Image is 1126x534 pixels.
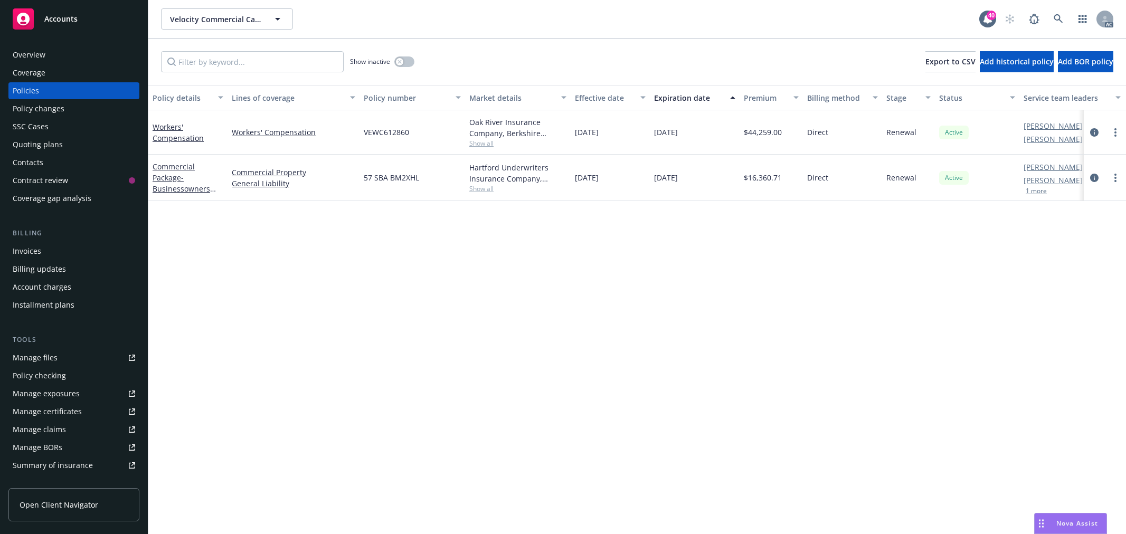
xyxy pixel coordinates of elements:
[8,297,139,313] a: Installment plans
[8,228,139,239] div: Billing
[1035,513,1048,533] div: Drag to move
[980,51,1054,72] button: Add historical policy
[8,154,139,171] a: Contacts
[1088,171,1101,184] a: circleInformation
[8,46,139,63] a: Overview
[987,11,996,20] div: 40
[999,8,1020,30] a: Start snowing
[148,85,228,110] button: Policy details
[364,127,409,138] span: VEWC612860
[1058,51,1113,72] button: Add BOR policy
[1024,133,1083,145] a: [PERSON_NAME]
[8,439,139,456] a: Manage BORs
[650,85,740,110] button: Expiration date
[744,127,782,138] span: $44,259.00
[1024,8,1045,30] a: Report a Bug
[13,82,39,99] div: Policies
[654,172,678,183] span: [DATE]
[575,172,599,183] span: [DATE]
[575,127,599,138] span: [DATE]
[20,499,98,510] span: Open Client Navigator
[1058,56,1113,66] span: Add BOR policy
[13,172,68,189] div: Contract review
[13,261,66,278] div: Billing updates
[1072,8,1093,30] a: Switch app
[1088,126,1101,139] a: circleInformation
[170,14,261,25] span: Velocity Commercial Capital
[8,64,139,81] a: Coverage
[13,279,71,295] div: Account charges
[807,127,828,138] span: Direct
[13,367,66,384] div: Policy checking
[13,46,45,63] div: Overview
[803,85,882,110] button: Billing method
[1024,120,1083,131] a: [PERSON_NAME]
[925,56,976,66] span: Export to CSV
[13,64,45,81] div: Coverage
[44,15,78,23] span: Accounts
[465,85,571,110] button: Market details
[8,190,139,207] a: Coverage gap analysis
[469,162,566,184] div: Hartford Underwriters Insurance Company, Hartford Insurance Group
[13,243,41,260] div: Invoices
[13,439,62,456] div: Manage BORs
[232,178,355,189] a: General Liability
[8,403,139,420] a: Manage certificates
[8,82,139,99] a: Policies
[1109,171,1122,184] a: more
[8,4,139,34] a: Accounts
[364,92,449,103] div: Policy number
[469,117,566,139] div: Oak River Insurance Company, Berkshire Hathaway Homestate Companies (BHHC)
[469,92,555,103] div: Market details
[153,92,212,103] div: Policy details
[232,167,355,178] a: Commercial Property
[571,85,650,110] button: Effective date
[8,118,139,135] a: SSC Cases
[13,154,43,171] div: Contacts
[13,136,63,153] div: Quoting plans
[13,297,74,313] div: Installment plans
[744,92,787,103] div: Premium
[8,261,139,278] a: Billing updates
[943,173,964,183] span: Active
[807,92,866,103] div: Billing method
[1109,126,1122,139] a: more
[469,184,566,193] span: Show all
[8,421,139,438] a: Manage claims
[1024,175,1083,186] a: [PERSON_NAME]
[13,349,58,366] div: Manage files
[8,457,139,474] a: Summary of insurance
[13,403,82,420] div: Manage certificates
[1024,92,1109,103] div: Service team leaders
[740,85,803,110] button: Premium
[153,122,204,143] a: Workers' Compensation
[469,139,566,148] span: Show all
[8,385,139,402] a: Manage exposures
[654,127,678,138] span: [DATE]
[882,85,935,110] button: Stage
[939,92,1004,103] div: Status
[13,457,93,474] div: Summary of insurance
[13,385,80,402] div: Manage exposures
[13,421,66,438] div: Manage claims
[8,367,139,384] a: Policy checking
[1019,85,1125,110] button: Service team leaders
[886,172,916,183] span: Renewal
[13,190,91,207] div: Coverage gap analysis
[13,100,64,117] div: Policy changes
[153,173,216,205] span: - Businessowners Policy
[807,172,828,183] span: Direct
[8,243,139,260] a: Invoices
[8,279,139,295] a: Account charges
[8,100,139,117] a: Policy changes
[943,128,964,137] span: Active
[232,127,355,138] a: Workers' Compensation
[744,172,782,183] span: $16,360.71
[359,85,465,110] button: Policy number
[8,349,139,366] a: Manage files
[228,85,359,110] button: Lines of coverage
[8,172,139,189] a: Contract review
[161,51,344,72] input: Filter by keyword...
[886,92,919,103] div: Stage
[1034,513,1107,534] button: Nova Assist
